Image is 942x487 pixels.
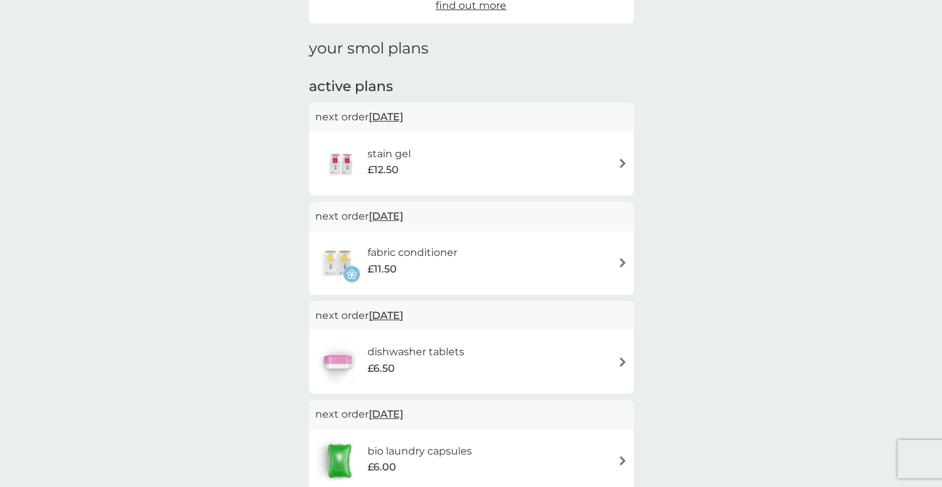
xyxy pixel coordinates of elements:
[367,360,394,377] span: £6.50
[618,456,627,465] img: arrow right
[367,443,471,460] h6: bio laundry capsules
[618,258,627,267] img: arrow right
[315,208,627,225] p: next order
[315,109,627,125] p: next order
[309,77,634,97] h2: active plans
[367,344,464,360] h6: dishwasher tablets
[315,241,360,285] img: fabric conditioner
[367,261,396,278] span: £11.50
[618,159,627,168] img: arrow right
[367,244,457,261] h6: fabric conditioner
[368,162,399,178] span: £12.50
[315,307,627,324] p: next order
[315,339,360,384] img: dishwasher tablets
[618,357,627,367] img: arrow right
[369,204,403,229] span: [DATE]
[368,146,411,162] h6: stain gel
[369,303,403,328] span: [DATE]
[369,402,403,427] span: [DATE]
[315,141,368,186] img: stain gel
[315,406,627,423] p: next order
[309,39,634,58] h1: your smol plans
[367,459,396,476] span: £6.00
[315,439,364,483] img: bio laundry capsules
[369,104,403,129] span: [DATE]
